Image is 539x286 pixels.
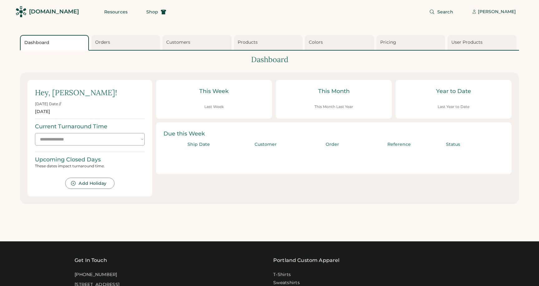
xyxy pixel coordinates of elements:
div: This Month Last Year [314,104,353,110]
div: Status [434,141,472,148]
button: Add Holiday [65,178,114,189]
button: Shop [139,6,174,18]
div: Pricing [380,39,444,46]
div: Last Year to Date [438,104,469,110]
div: Colors [309,39,372,46]
div: Ship Date [167,141,230,148]
div: This Month [283,87,384,95]
div: Get In Touch [75,257,107,264]
span: Search [437,10,453,14]
div: [PHONE_NUMBER] [75,272,117,278]
div: User Products [451,39,515,46]
div: Customers [166,39,230,46]
div: Due this Week [163,130,504,138]
div: [DATE] [35,109,50,115]
div: Customer [234,141,297,148]
div: Reference [367,141,430,148]
button: Search [422,6,461,18]
div: Last Week [204,104,224,110]
div: [PERSON_NAME] [478,9,516,15]
div: Order [301,141,364,148]
div: Dashboard [20,54,519,65]
a: T-Shirts [273,272,291,278]
a: Sweatshirts [273,280,300,286]
button: Resources [97,6,135,18]
div: This Week [163,87,265,95]
div: These dates impact turnaround time. [35,164,145,169]
div: Orders [95,39,158,46]
div: Current Turnaround Time [35,123,107,131]
div: Hey, [PERSON_NAME]! [35,87,117,98]
div: Year to Date [403,87,504,95]
div: [DATE] Date // [35,101,61,107]
div: Upcoming Closed Days [35,156,101,164]
div: Products [238,39,301,46]
a: Portland Custom Apparel [273,257,339,264]
div: [DOMAIN_NAME] [29,8,79,16]
img: Rendered Logo - Screens [16,6,27,17]
div: Dashboard [24,40,86,46]
span: Shop [146,10,158,14]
